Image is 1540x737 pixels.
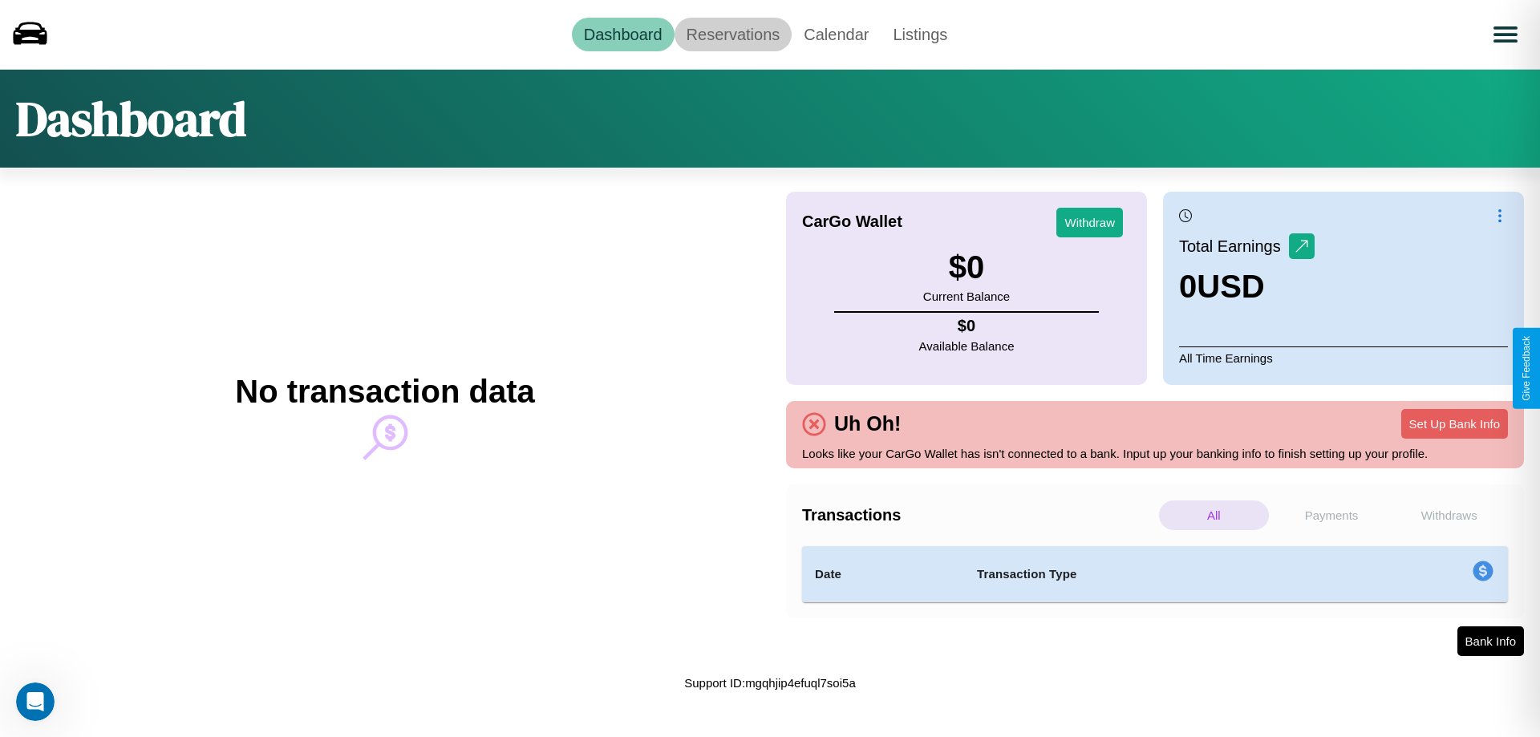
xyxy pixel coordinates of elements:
h4: Transaction Type [977,565,1341,584]
p: All [1159,500,1269,530]
h4: Date [815,565,951,584]
p: Current Balance [923,285,1010,307]
h3: $ 0 [923,249,1010,285]
p: Payments [1277,500,1387,530]
h4: Transactions [802,506,1155,524]
a: Listings [881,18,959,51]
p: Withdraws [1394,500,1504,530]
p: Support ID: mgqhjip4efuql7soi5a [684,672,855,694]
a: Dashboard [572,18,675,51]
p: Total Earnings [1179,232,1289,261]
h1: Dashboard [16,86,246,152]
h4: CarGo Wallet [802,213,902,231]
a: Reservations [675,18,792,51]
button: Set Up Bank Info [1401,409,1508,439]
p: Available Balance [919,335,1015,357]
h4: Uh Oh! [826,412,909,435]
h2: No transaction data [235,374,534,410]
p: Looks like your CarGo Wallet has isn't connected to a bank. Input up your banking info to finish ... [802,443,1508,464]
p: All Time Earnings [1179,346,1508,369]
h3: 0 USD [1179,269,1315,305]
h4: $ 0 [919,317,1015,335]
button: Bank Info [1457,626,1524,656]
iframe: Intercom live chat [16,682,55,721]
button: Withdraw [1056,208,1123,237]
button: Open menu [1483,12,1528,57]
div: Give Feedback [1521,336,1532,401]
a: Calendar [792,18,881,51]
table: simple table [802,546,1508,602]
